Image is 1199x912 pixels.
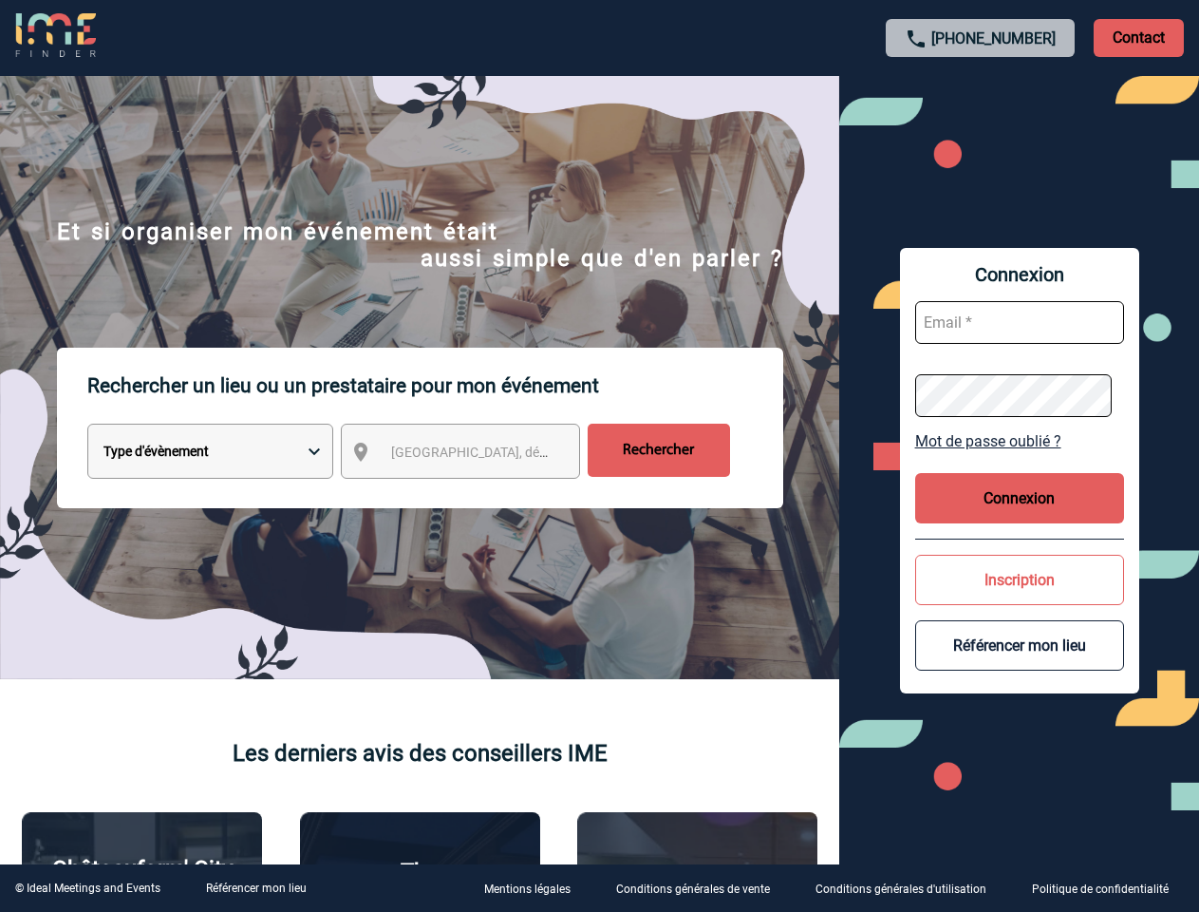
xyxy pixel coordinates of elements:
a: Politique de confidentialité [1017,880,1199,898]
p: Mentions légales [484,883,571,897]
a: Mot de passe oublié ? [915,432,1124,450]
a: Référencer mon lieu [206,882,307,895]
span: [GEOGRAPHIC_DATA], département, région... [391,445,655,460]
button: Connexion [915,473,1124,523]
p: Conditions générales d'utilisation [815,883,986,897]
input: Email * [915,301,1124,344]
button: Référencer mon lieu [915,620,1124,671]
button: Inscription [915,555,1124,605]
p: Châteauform' City [GEOGRAPHIC_DATA] [32,856,252,909]
input: Rechercher [588,424,730,477]
p: Conditions générales de vente [616,883,770,897]
img: call-24-px.png [905,28,927,50]
p: Agence 2ISD [632,861,762,887]
p: Politique de confidentialité [1032,883,1169,897]
a: Conditions générales d'utilisation [800,880,1017,898]
p: Rechercher un lieu ou un prestataire pour mon événement [87,348,783,424]
p: Contact [1094,19,1184,57]
div: © Ideal Meetings and Events [15,882,160,895]
a: Mentions légales [469,880,601,898]
p: The [GEOGRAPHIC_DATA] [310,859,530,912]
a: Conditions générales de vente [601,880,800,898]
span: Connexion [915,263,1124,286]
a: [PHONE_NUMBER] [931,29,1056,47]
